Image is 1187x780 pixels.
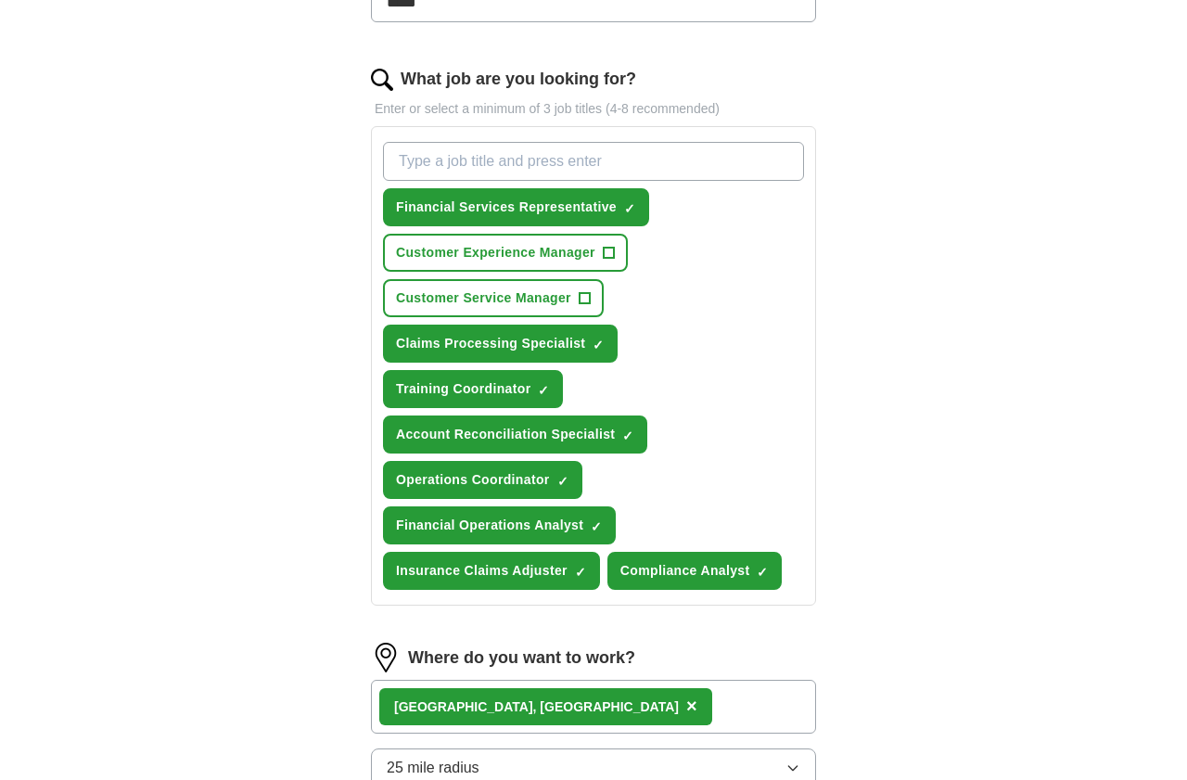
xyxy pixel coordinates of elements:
span: Training Coordinator [396,379,530,399]
span: × [686,696,697,716]
span: 25 mile radius [387,757,479,779]
span: Insurance Claims Adjuster [396,561,568,581]
button: Training Coordinator✓ [383,370,563,408]
span: ✓ [575,565,586,580]
span: Financial Services Representative [396,198,617,217]
button: Customer Experience Manager [383,234,628,272]
button: Financial Operations Analyst✓ [383,506,616,544]
input: Type a job title and press enter [383,142,804,181]
span: Financial Operations Analyst [396,516,583,535]
span: Claims Processing Specialist [396,334,585,353]
img: search.png [371,69,393,91]
label: Where do you want to work? [408,646,635,671]
button: Customer Service Manager [383,279,604,317]
span: Customer Service Manager [396,288,571,308]
span: ✓ [622,428,633,443]
label: What job are you looking for? [401,67,636,92]
span: Account Reconciliation Specialist [396,425,615,444]
strong: [GEOGRAPHIC_DATA] [394,699,533,714]
span: ✓ [591,519,602,534]
span: ✓ [593,338,604,352]
div: , [GEOGRAPHIC_DATA] [394,697,679,717]
button: Claims Processing Specialist✓ [383,325,618,363]
span: ✓ [538,383,549,398]
img: location.png [371,643,401,672]
p: Enter or select a minimum of 3 job titles (4-8 recommended) [371,99,816,119]
span: ✓ [557,474,568,489]
button: Operations Coordinator✓ [383,461,582,499]
button: Account Reconciliation Specialist✓ [383,416,647,454]
span: ✓ [624,201,635,216]
button: Compliance Analyst✓ [607,552,783,590]
button: Financial Services Representative✓ [383,188,649,226]
span: Operations Coordinator [396,470,550,490]
span: Compliance Analyst [620,561,750,581]
button: Insurance Claims Adjuster✓ [383,552,600,590]
button: × [686,693,697,721]
span: ✓ [757,565,768,580]
span: Customer Experience Manager [396,243,595,262]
